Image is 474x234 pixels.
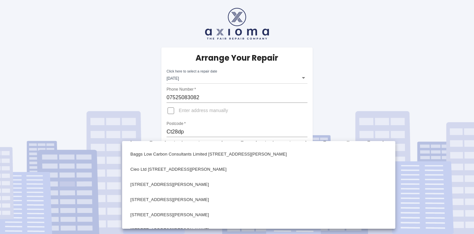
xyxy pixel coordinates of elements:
[124,147,394,162] li: Baggs Low Carbon Consultants Limited [STREET_ADDRESS][PERSON_NAME]
[124,192,394,207] li: [STREET_ADDRESS][PERSON_NAME]
[124,162,394,177] li: Cieo Ltd [STREET_ADDRESS][PERSON_NAME]
[124,177,394,192] li: [STREET_ADDRESS][PERSON_NAME]
[124,207,394,222] li: [STREET_ADDRESS][PERSON_NAME]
